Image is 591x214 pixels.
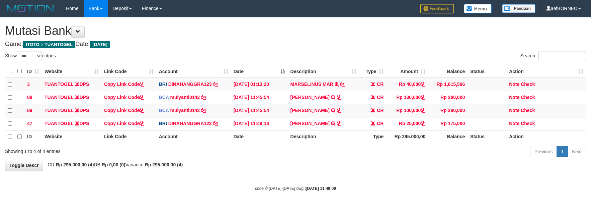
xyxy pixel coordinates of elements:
[359,130,386,143] th: Type
[290,121,330,126] a: [PERSON_NAME]
[5,51,56,61] label: Show entries
[386,91,428,104] td: Rp 130,000
[337,121,341,126] a: Copy RIYAN ADISANTO to clipboard
[502,4,535,13] img: panduan.png
[159,108,169,113] span: BCA
[17,51,42,61] select: Showentries
[306,186,336,191] strong: [DATE] 11:49:09
[45,162,183,167] span: CR: DB: Variance:
[521,82,535,87] a: Check
[5,41,586,48] h4: Game: Date:
[509,121,519,126] a: Note
[521,95,535,100] a: Check
[377,82,384,87] span: CR
[538,51,586,61] input: Search:
[24,130,42,143] th: ID
[290,108,330,113] a: [PERSON_NAME]
[168,82,212,87] a: DINAHANGGRA123
[509,108,519,113] a: Note
[421,121,425,126] a: Copy Rp 25,000 to clipboard
[421,108,425,113] a: Copy Rp 100,000 to clipboard
[56,162,94,167] strong: Rp 295.000,00 (4)
[104,108,145,113] a: Copy Link Code
[27,121,32,126] span: 47
[104,121,145,126] a: Copy Link Code
[27,95,32,100] span: 88
[428,78,468,91] td: Rp 1,615,596
[428,91,468,104] td: Rp 280,000
[377,121,384,126] span: CR
[104,95,145,100] a: Copy Link Code
[27,108,32,113] span: 89
[24,65,42,78] th: ID: activate to sort column ascending
[42,78,101,91] td: DPS
[159,82,167,87] span: BRI
[377,108,384,113] span: CR
[290,95,330,100] a: [PERSON_NAME]
[5,3,56,13] img: MOTION_logo.png
[101,130,156,143] th: Link Code
[521,121,535,126] a: Check
[42,130,101,143] th: Website
[340,82,345,87] a: Copy MARSELINUS MAR to clipboard
[386,117,428,130] td: Rp 25,000
[231,65,288,78] th: Date: activate to sort column descending
[156,130,231,143] th: Account
[213,82,218,87] a: Copy DINAHANGGRA123 to clipboard
[421,82,425,87] a: Copy Rp 40,000 to clipboard
[156,65,231,78] th: Account: activate to sort column ascending
[506,65,586,78] th: Action: activate to sort column ascending
[231,104,288,117] td: [DATE] 11:45:54
[506,130,586,143] th: Action
[359,65,386,78] th: Type: activate to sort column ascending
[231,117,288,130] td: [DATE] 11:48:13
[568,146,586,157] a: Next
[288,130,359,143] th: Description
[428,104,468,117] td: Rp 380,000
[386,78,428,91] td: Rp 40,000
[45,121,74,126] a: TUANTOGEL
[231,78,288,91] td: [DATE] 01:13:20
[231,130,288,143] th: Date
[42,91,101,104] td: DPS
[386,130,428,143] th: Rp 295.000,00
[5,160,43,171] a: Toggle Descr
[27,82,30,87] span: 3
[213,121,218,126] a: Copy DINAHANGGRA123 to clipboard
[509,95,519,100] a: Note
[428,117,468,130] td: Rp 175,000
[201,108,206,113] a: Copy mulyanti0142 to clipboard
[101,65,156,78] th: Link Code: activate to sort column ascending
[159,121,167,126] span: BRI
[42,104,101,117] td: DPS
[5,24,586,38] h1: Mutasi Bank
[45,95,74,100] a: TUANTOGEL
[428,130,468,143] th: Balance
[170,108,200,113] a: mulyanti0142
[290,82,333,87] a: MARSELINUS MAR
[159,95,169,100] span: BCA
[42,117,101,130] td: DPS
[42,65,101,78] th: Website: activate to sort column ascending
[231,91,288,104] td: [DATE] 11:45:54
[520,51,586,61] label: Search:
[168,121,212,126] a: DINAHANGGRA123
[90,41,110,48] span: [DATE]
[104,82,145,87] a: Copy Link Code
[557,146,568,157] a: 1
[530,146,557,157] a: Previous
[23,41,75,48] span: ITOTO > TUANTOGEL
[377,95,384,100] span: CR
[45,108,74,113] a: TUANTOGEL
[521,108,535,113] a: Check
[509,82,519,87] a: Note
[45,82,74,87] a: TUANTOGEL
[255,186,336,191] small: code © [DATE]-[DATE] dwg |
[420,4,454,13] img: Feedback.jpg
[468,130,506,143] th: Status
[428,65,468,78] th: Balance
[337,95,341,100] a: Copy JHONES PERLI to clipboard
[464,4,492,13] img: Button%20Memo.svg
[170,95,200,100] a: mulyanti0142
[5,145,241,155] div: Showing 1 to 4 of 4 entries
